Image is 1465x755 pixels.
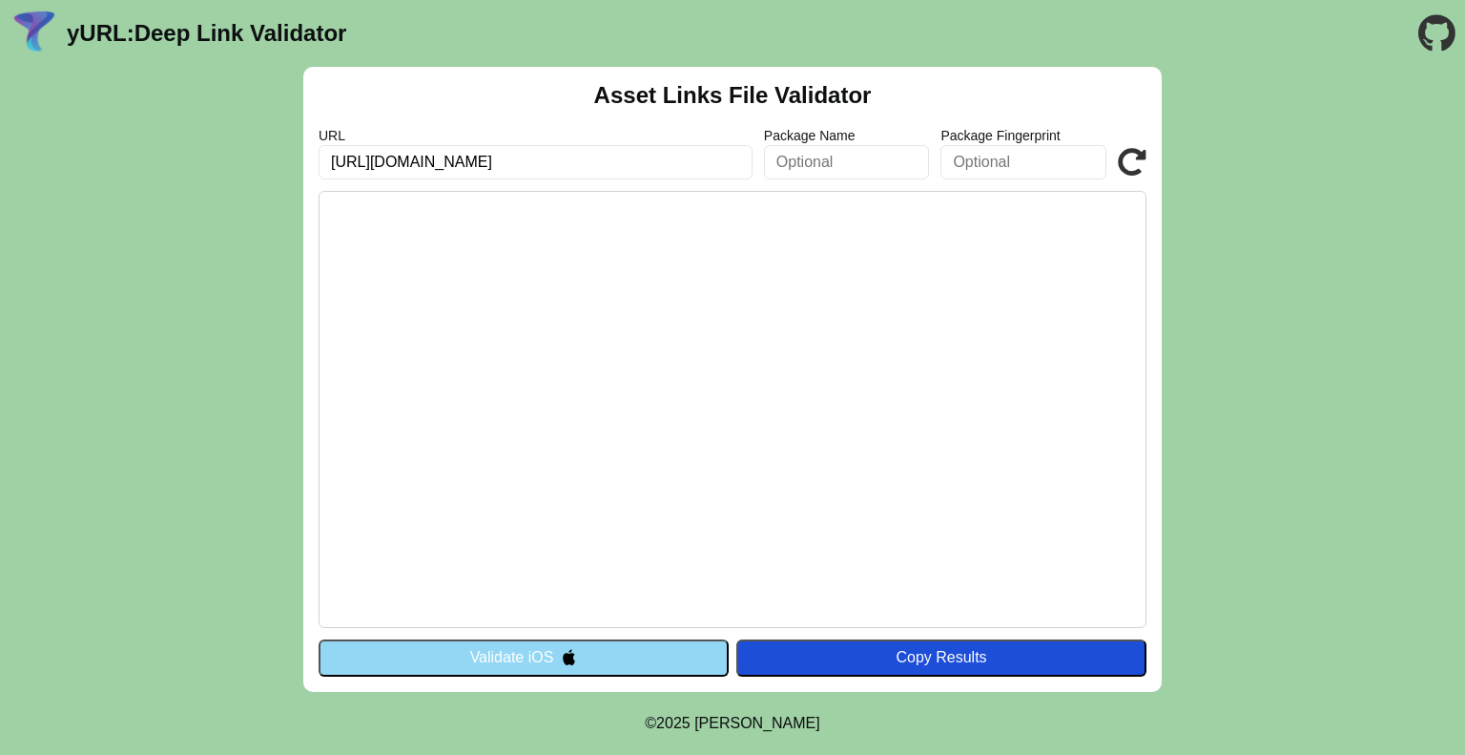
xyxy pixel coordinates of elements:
span: 2025 [656,715,691,731]
input: Required [319,145,753,179]
h2: Asset Links File Validator [594,82,872,109]
a: yURL:Deep Link Validator [67,20,346,47]
label: Package Fingerprint [940,128,1106,143]
img: appleIcon.svg [561,649,577,665]
label: Package Name [764,128,930,143]
button: Validate iOS [319,640,729,676]
input: Optional [764,145,930,179]
a: Michael Ibragimchayev's Personal Site [694,715,820,731]
label: URL [319,128,753,143]
img: yURL Logo [10,9,59,58]
footer: © [645,692,819,755]
button: Copy Results [736,640,1146,676]
div: Copy Results [746,649,1137,666]
input: Optional [940,145,1106,179]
